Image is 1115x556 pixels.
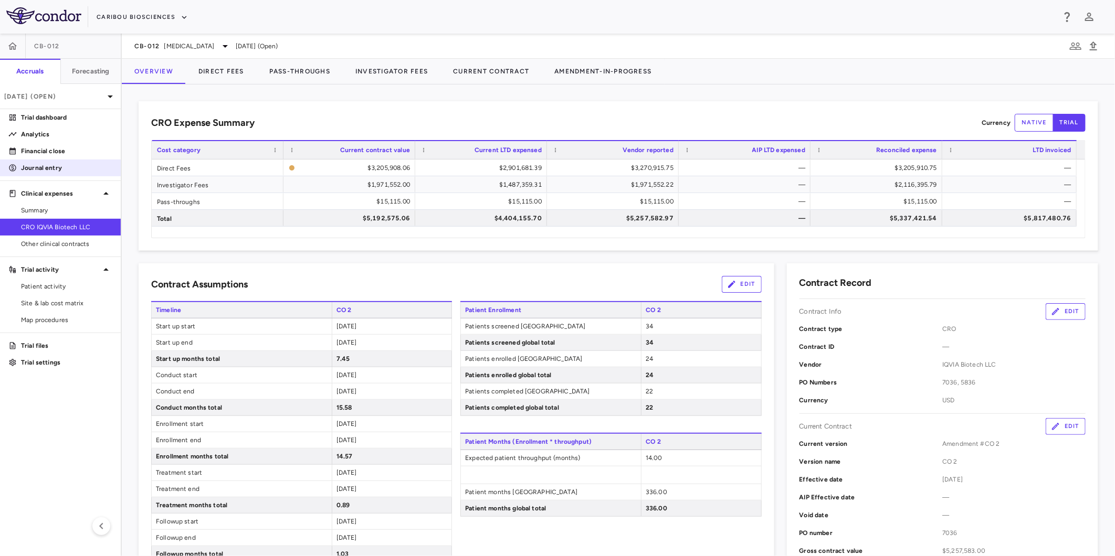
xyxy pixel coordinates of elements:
span: 24 [646,355,653,362]
p: PO number [800,528,943,538]
span: Conduct months total [152,400,332,415]
div: $15,115.00 [820,193,937,210]
span: 14.57 [336,453,353,460]
button: Edit [722,276,762,293]
p: Trial files [21,341,112,350]
span: Start up end [152,335,332,350]
div: $5,817,480.76 [952,210,1071,227]
span: 7036 [942,528,1086,538]
div: — [688,159,805,176]
span: Current contract value [340,146,410,154]
span: CO 2 [942,457,1086,466]
span: CB-012 [134,42,160,50]
span: USD [942,395,1086,405]
span: IQVIA Biotech LLC [942,360,1086,369]
p: Contract Info [800,307,842,316]
span: [MEDICAL_DATA] [164,41,215,51]
span: Summary [21,206,112,215]
div: — [952,176,1071,193]
div: Pass-throughs [152,193,283,209]
span: 24 [646,371,654,379]
span: [DATE] [942,475,1086,484]
span: $5,257,583.00 [942,546,1086,555]
span: CO 2 [641,302,761,318]
p: Contract ID [800,342,943,351]
span: — [942,493,1086,502]
span: Treatment start [152,465,332,480]
span: Patients completed global total [461,400,641,415]
p: Currency [982,118,1011,127]
span: Treatment end [152,481,332,497]
div: — [952,159,1071,176]
span: Enrollment start [152,416,332,432]
p: Effective date [800,475,943,484]
span: The contract record and uploaded budget values do not match. Please review the contract record an... [289,160,410,175]
div: $3,270,915.75 [556,159,674,176]
span: CO 2 [641,434,761,450]
div: $3,205,908.06 [299,159,410,176]
span: [DATE] [336,420,357,427]
h6: Forecasting [72,67,110,76]
span: Reconciled expense [876,146,937,154]
button: Overview [122,59,186,84]
span: Enrollment end [152,432,332,448]
p: Journal entry [21,163,112,173]
span: 22 [646,404,653,411]
span: Timeline [151,302,332,318]
span: Site & lab cost matrix [21,298,112,308]
p: Current version [800,439,943,448]
button: Direct Fees [186,59,257,84]
p: Void date [800,510,943,520]
span: 7036, 5836 [942,378,1086,387]
span: [DATE] [336,469,357,476]
div: $1,971,552.22 [556,176,674,193]
div: Total [152,210,283,226]
div: Investigator Fees [152,176,283,193]
div: $5,337,421.54 [820,210,937,227]
div: — [688,193,805,210]
button: trial [1053,114,1086,132]
span: Patient activity [21,282,112,291]
div: $15,115.00 [425,193,542,210]
div: $1,971,552.00 [293,176,410,193]
span: 7.45 [336,355,350,362]
div: Direct Fees [152,159,283,176]
span: — [942,342,1086,351]
span: Patients completed [GEOGRAPHIC_DATA] [461,383,641,399]
span: 14.00 [646,454,662,462]
p: Gross contract value [800,546,943,555]
p: Vendor [800,360,943,369]
span: Start up months total [152,351,332,367]
span: [DATE] [336,339,357,346]
button: Amendment-In-Progress [542,59,664,84]
span: Other clinical contracts [21,239,112,249]
span: 336.00 [646,505,667,512]
span: Patient months [GEOGRAPHIC_DATA] [461,484,641,500]
p: Trial settings [21,358,112,367]
div: $4,404,155.70 [425,210,542,227]
span: CRO [942,324,1086,334]
span: Patients enrolled global total [461,367,641,383]
span: Treatment months total [152,497,332,513]
p: Analytics [21,130,112,139]
div: $5,192,575.06 [293,210,410,227]
p: Currency [800,395,943,405]
span: Followup end [152,530,332,546]
div: $15,115.00 [556,193,674,210]
span: Start up start [152,318,332,334]
img: logo-full-BYUhSk78.svg [6,7,81,24]
button: Edit [1046,418,1086,435]
div: — [952,193,1071,210]
span: Conduct end [152,383,332,399]
span: Followup start [152,514,332,529]
span: 34 [646,323,653,330]
button: Current Contract [440,59,542,84]
p: Version name [800,457,943,466]
span: Vendor reported [623,146,674,154]
span: [DATE] [336,534,357,541]
button: Caribou Biosciences [97,9,188,26]
span: [DATE] [336,371,357,379]
span: [DATE] [336,436,357,444]
p: Current Contract [800,422,852,431]
span: 336.00 [646,488,667,496]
